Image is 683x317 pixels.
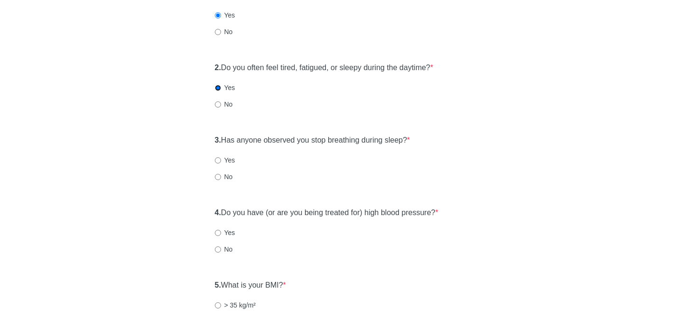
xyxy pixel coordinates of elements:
input: Yes [215,85,221,91]
strong: 4. [215,208,221,217]
input: Yes [215,12,221,18]
input: No [215,246,221,253]
strong: 5. [215,281,221,289]
input: No [215,174,221,180]
label: No [215,100,233,109]
label: No [215,172,233,181]
input: > 35 kg/m² [215,302,221,308]
input: No [215,29,221,35]
label: No [215,27,233,36]
input: No [215,101,221,108]
label: Has anyone observed you stop breathing during sleep? [215,135,410,146]
strong: 3. [215,136,221,144]
label: Yes [215,228,235,237]
label: What is your BMI? [215,280,286,291]
label: Yes [215,10,235,20]
label: Yes [215,83,235,92]
label: Yes [215,155,235,165]
label: No [215,245,233,254]
strong: 2. [215,63,221,72]
label: Do you often feel tired, fatigued, or sleepy during the daytime? [215,63,434,73]
input: Yes [215,230,221,236]
label: Do you have (or are you being treated for) high blood pressure? [215,208,438,218]
label: > 35 kg/m² [215,300,256,310]
input: Yes [215,157,221,163]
